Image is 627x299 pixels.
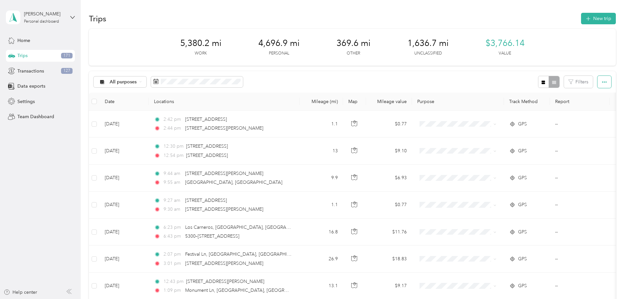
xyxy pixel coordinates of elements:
span: [STREET_ADDRESS] [185,117,227,122]
span: 2:44 pm [163,125,182,132]
div: [PERSON_NAME] [24,11,65,17]
span: GPS [518,228,527,236]
td: -- [550,111,610,138]
span: Team Dashboard [17,113,54,120]
p: Personal [269,51,289,56]
span: Festival Ln, [GEOGRAPHIC_DATA], [GEOGRAPHIC_DATA] [185,251,306,257]
th: Track Method [504,93,550,111]
iframe: Everlance-gr Chat Button Frame [590,262,627,299]
span: 2:07 pm [163,251,182,258]
span: GPS [518,120,527,128]
span: 12:30 pm [163,143,184,150]
span: [STREET_ADDRESS] [186,143,228,149]
button: New trip [581,13,616,24]
td: 16.8 [300,219,343,246]
td: -- [550,192,610,219]
span: [STREET_ADDRESS][PERSON_NAME] [186,279,264,284]
span: 1,636.7 mi [407,38,449,49]
span: GPS [518,282,527,289]
span: 171 [61,53,73,59]
td: $0.77 [366,192,412,219]
th: Purpose [412,93,504,111]
td: [DATE] [99,138,149,164]
h1: Trips [89,15,106,22]
span: 1:09 pm [163,287,182,294]
th: Map [343,93,366,111]
th: Locations [149,93,300,111]
span: GPS [518,255,527,263]
span: Monument Ln, [GEOGRAPHIC_DATA], [GEOGRAPHIC_DATA] [185,288,314,293]
span: All purposes [110,80,137,84]
span: Transactions [17,68,44,75]
span: [GEOGRAPHIC_DATA], [GEOGRAPHIC_DATA] [185,180,282,185]
td: $6.93 [366,165,412,192]
td: $9.10 [366,138,412,164]
span: $3,766.14 [486,38,525,49]
span: 9:44 am [163,170,182,177]
span: Data exports [17,83,45,90]
td: [DATE] [99,246,149,272]
p: Value [499,51,511,56]
span: 5,380.2 mi [180,38,222,49]
p: Other [347,51,360,56]
span: [STREET_ADDRESS][PERSON_NAME] [185,171,263,176]
td: $0.77 [366,111,412,138]
p: Work [195,51,207,56]
span: Los Carneros, [GEOGRAPHIC_DATA], [GEOGRAPHIC_DATA] [185,224,313,230]
span: [STREET_ADDRESS][PERSON_NAME] [185,261,263,266]
td: $18.83 [366,246,412,272]
td: -- [550,219,610,246]
td: 1.1 [300,111,343,138]
span: 4,696.9 mi [258,38,300,49]
td: [DATE] [99,111,149,138]
span: GPS [518,174,527,182]
span: 9:27 am [163,197,182,204]
td: 26.9 [300,246,343,272]
span: [STREET_ADDRESS] [185,198,227,203]
td: [DATE] [99,219,149,246]
td: -- [550,165,610,192]
td: [DATE] [99,192,149,219]
span: 9:30 am [163,206,182,213]
span: 127 [61,68,73,74]
td: -- [550,138,610,164]
span: [STREET_ADDRESS] [186,153,228,158]
span: 5300–[STREET_ADDRESS] [185,233,239,239]
span: 6:43 pm [163,233,182,240]
span: GPS [518,147,527,155]
span: 6:23 pm [163,224,182,231]
span: 2:42 pm [163,116,182,123]
td: 1.1 [300,192,343,219]
th: Mileage (mi) [300,93,343,111]
span: [STREET_ADDRESS][PERSON_NAME] [185,206,263,212]
th: Report [550,93,610,111]
span: 9:55 am [163,179,182,186]
span: Trips [17,52,28,59]
span: 3:01 pm [163,260,182,267]
span: 12:54 pm [163,152,184,159]
button: Help center [4,289,37,296]
span: [STREET_ADDRESS][PERSON_NAME] [185,125,263,131]
div: Personal dashboard [24,20,59,24]
span: 369.6 mi [336,38,371,49]
button: Filters [564,76,593,88]
span: Settings [17,98,35,105]
td: -- [550,246,610,272]
th: Mileage value [366,93,412,111]
th: Date [99,93,149,111]
span: GPS [518,201,527,208]
span: Home [17,37,30,44]
td: 13 [300,138,343,164]
p: Unclassified [414,51,442,56]
span: 12:43 pm [163,278,184,285]
td: [DATE] [99,165,149,192]
td: $11.76 [366,219,412,246]
td: 9.9 [300,165,343,192]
